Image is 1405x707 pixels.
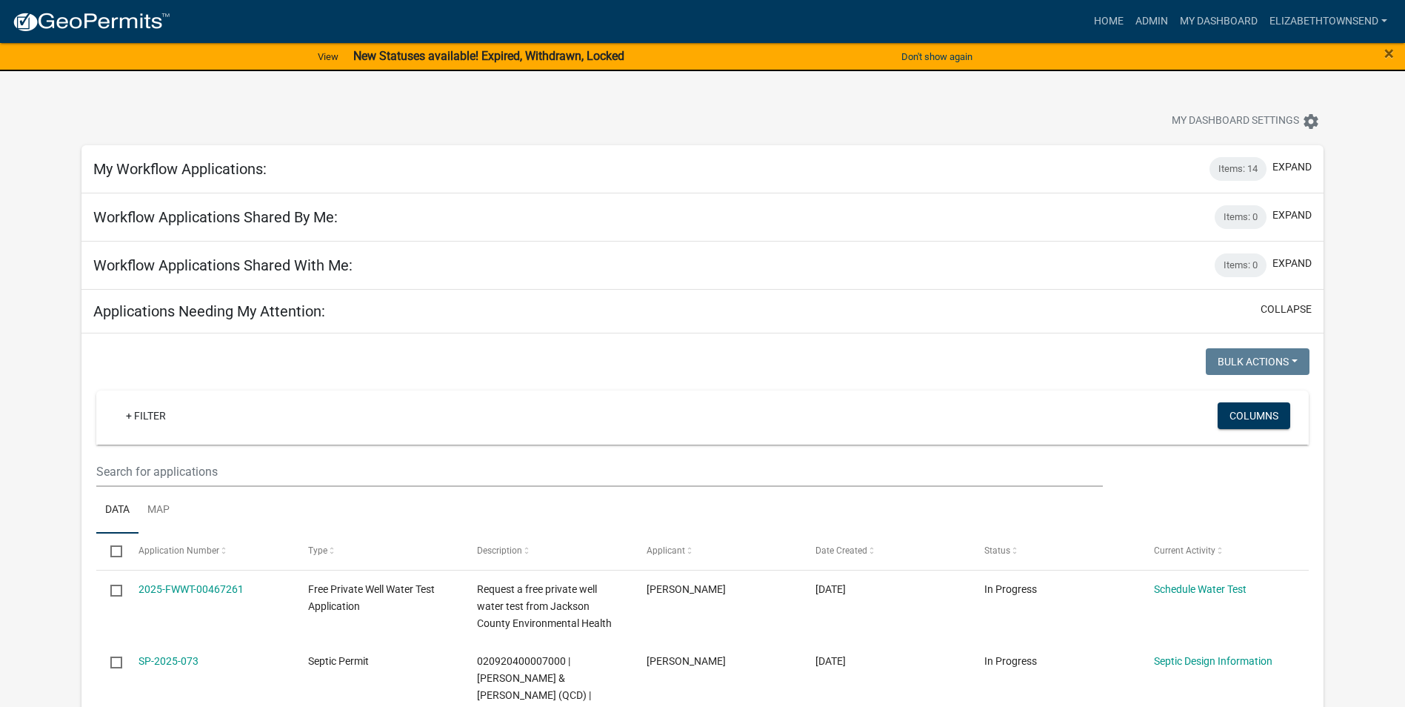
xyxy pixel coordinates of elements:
span: Type [308,545,327,556]
button: Columns [1218,402,1290,429]
strong: New Statuses available! Expired, Withdrawn, Locked [353,49,624,63]
datatable-header-cell: Type [294,534,463,569]
a: SP-2025-073 [139,655,198,667]
input: Search for applications [96,457,1103,487]
a: My Dashboard [1174,7,1264,36]
span: Free Private Well Water Test Application [308,583,435,612]
h5: Workflow Applications Shared With Me: [93,256,353,274]
button: expand [1272,208,1312,223]
a: Map [139,487,178,534]
a: ElizabethTownsend [1264,7,1393,36]
span: Applicant [647,545,685,556]
button: collapse [1261,302,1312,317]
a: + Filter [114,402,178,429]
button: expand [1272,159,1312,175]
span: × [1384,43,1394,64]
button: expand [1272,256,1312,271]
h5: Workflow Applications Shared By Me: [93,208,338,226]
button: Don't show again [895,44,978,69]
span: In Progress [984,655,1037,667]
span: My Dashboard Settings [1172,113,1299,130]
datatable-header-cell: Status [970,534,1139,569]
div: Items: 14 [1209,157,1266,181]
span: Status [984,545,1010,556]
span: Troy Gronau [647,655,726,667]
span: Date Created [815,545,867,556]
datatable-header-cell: Date Created [801,534,970,569]
a: 2025-FWWT-00467261 [139,583,244,595]
span: Mark Hammer [647,583,726,595]
button: Close [1384,44,1394,62]
span: Description [477,545,522,556]
button: My Dashboard Settingssettings [1160,107,1332,136]
span: Septic Permit [308,655,369,667]
a: Septic Design Information [1154,655,1272,667]
div: Items: 0 [1215,205,1266,229]
i: settings [1302,113,1320,130]
datatable-header-cell: Select [96,534,124,569]
a: Home [1088,7,1129,36]
span: 08/21/2025 [815,583,846,595]
span: 08/20/2025 [815,655,846,667]
datatable-header-cell: Applicant [632,534,801,569]
span: Application Number [139,545,219,556]
datatable-header-cell: Current Activity [1139,534,1308,569]
a: Schedule Water Test [1154,583,1247,595]
h5: Applications Needing My Attention: [93,302,325,320]
a: Data [96,487,139,534]
span: Current Activity [1154,545,1215,556]
span: Request a free private well water test from Jackson County Environmental Health [477,583,612,629]
button: Bulk Actions [1206,348,1309,375]
a: Admin [1129,7,1174,36]
a: View [312,44,344,69]
datatable-header-cell: Application Number [124,534,293,569]
h5: My Workflow Applications: [93,160,267,178]
datatable-header-cell: Description [463,534,632,569]
div: Items: 0 [1215,253,1266,277]
span: In Progress [984,583,1037,595]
